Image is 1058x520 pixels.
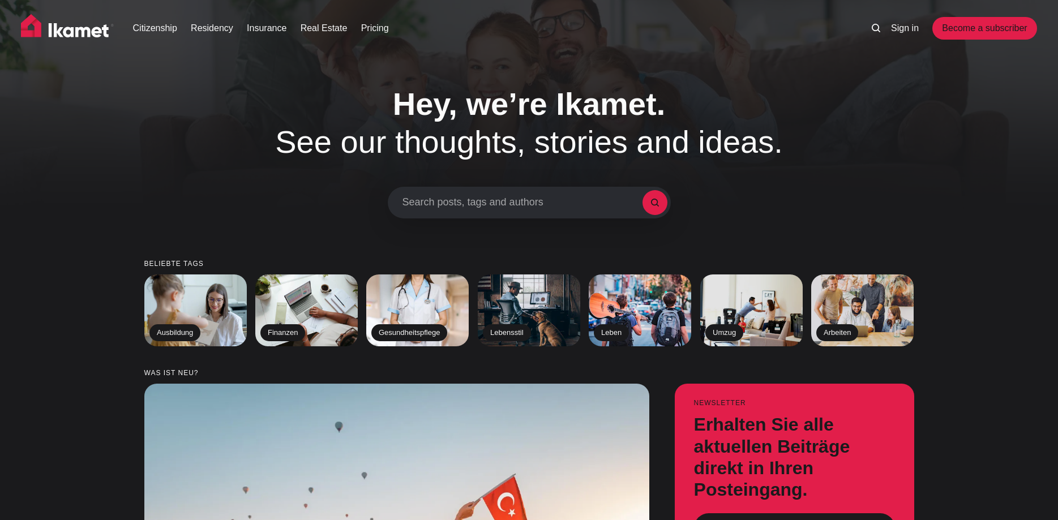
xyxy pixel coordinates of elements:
h2: Ausbildung [149,324,200,341]
h2: Gesundheitspflege [371,324,447,341]
h2: Lebensstil [483,324,531,341]
a: Sign in [891,22,919,35]
a: Residency [191,22,233,35]
span: Hey, we’re Ikamet. [393,86,665,122]
a: Citizenship [133,22,177,35]
a: Pricing [361,22,389,35]
h2: Arbeiten [816,324,858,341]
span: Search posts, tags and authors [402,196,642,209]
small: Beliebte Tags [144,260,914,268]
a: Gesundheitspflege [366,274,469,346]
h3: Erhalten Sie alle aktuellen Beiträge direkt in Ihren Posteingang. [693,414,894,501]
a: Arbeiten [811,274,914,346]
small: Was ist neu? [144,369,914,377]
small: Newsletter [693,399,894,407]
h2: Leben [594,324,629,341]
a: Umzug [700,274,803,346]
a: Real Estate [301,22,348,35]
h2: Finanzen [260,324,305,341]
a: Become a subscriber [932,17,1036,40]
a: Insurance [247,22,286,35]
h1: See our thoughts, stories and ideas. [241,85,818,161]
a: Finanzen [255,274,358,346]
a: Leben [589,274,691,346]
img: Ikamet home [21,14,114,42]
h2: Umzug [705,324,743,341]
a: Lebensstil [478,274,580,346]
a: Ausbildung [144,274,247,346]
